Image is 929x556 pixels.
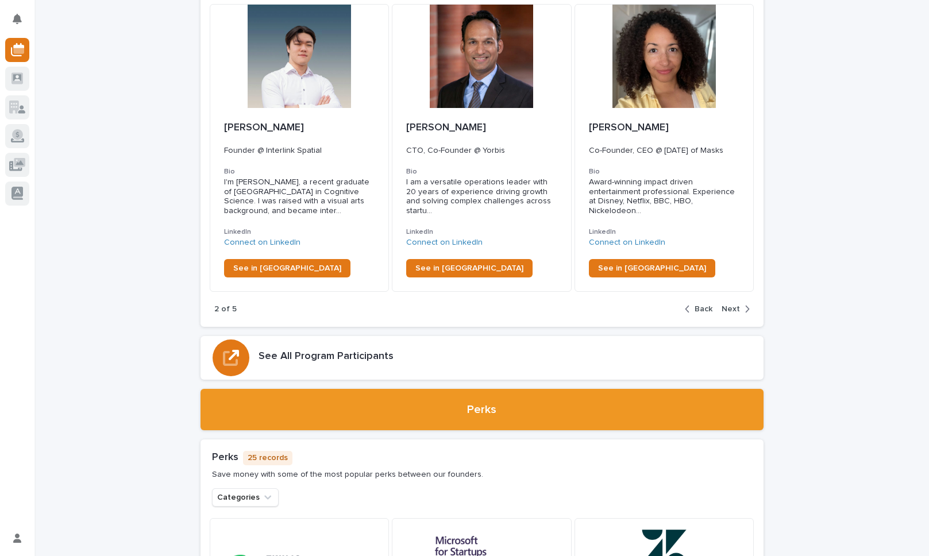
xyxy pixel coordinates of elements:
[392,4,572,292] a: [PERSON_NAME]CTO, Co-Founder @ YorbisBioI am a versatile operations leader with 20 years of exper...
[212,451,238,464] h1: Perks
[212,470,483,480] p: Save money with some of the most popular perks between our founders.
[224,227,375,237] h3: LinkedIn
[210,4,390,292] a: [PERSON_NAME]Founder @ Interlink SpatialBioI'm [PERSON_NAME], a recent graduate of [GEOGRAPHIC_DA...
[575,4,754,292] a: [PERSON_NAME]Co-Founder, CEO @ [DATE] of MasksBioAward-winning impact driven entertainment profes...
[722,305,740,313] span: Next
[214,304,237,314] p: 2 of 5
[415,264,523,272] span: See in [GEOGRAPHIC_DATA]
[224,238,300,246] a: Connect on LinkedIn
[224,259,350,277] a: See in [GEOGRAPHIC_DATA]
[224,167,375,176] h3: Bio
[224,146,322,155] span: Founder @ Interlink Spatial
[224,177,375,216] div: I'm Ryan, a recent graduate of UCSD in Cognitive Science. I was raised with a visual arts backgro...
[589,177,740,216] span: Award-winning impact driven entertainment professional. Experience at Disney, Netflix, BBC, HBO, ...
[406,227,557,237] h3: LinkedIn
[406,167,557,176] h3: Bio
[212,488,279,507] button: Categories
[233,264,341,272] span: See in [GEOGRAPHIC_DATA]
[5,7,29,31] button: Notifications
[243,451,292,465] p: 25 records
[406,259,533,277] a: See in [GEOGRAPHIC_DATA]
[259,350,394,363] h3: See All Program Participants
[406,238,483,246] a: Connect on LinkedIn
[406,146,505,155] span: CTO, Co-Founder @ Yorbis
[717,304,750,314] button: Next
[14,14,29,32] div: Notifications
[224,122,304,133] span: [PERSON_NAME]
[467,403,496,416] h2: Perks
[589,259,715,277] a: See in [GEOGRAPHIC_DATA]
[589,238,665,246] a: Connect on LinkedIn
[695,305,712,313] span: Back
[406,177,557,216] span: I am a versatile operations leader with 20 years of experience driving growth and solving complex...
[224,177,375,216] span: I'm [PERSON_NAME], a recent graduate of [GEOGRAPHIC_DATA] in Cognitive Science. I was raised with...
[685,304,717,314] button: Back
[201,336,764,380] a: See All Program Participants
[589,122,669,133] span: [PERSON_NAME]
[406,122,486,133] span: [PERSON_NAME]
[589,146,723,155] span: Co-Founder, CEO @ [DATE] of Masks
[598,264,706,272] span: See in [GEOGRAPHIC_DATA]
[589,227,740,237] h3: LinkedIn
[589,167,740,176] h3: Bio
